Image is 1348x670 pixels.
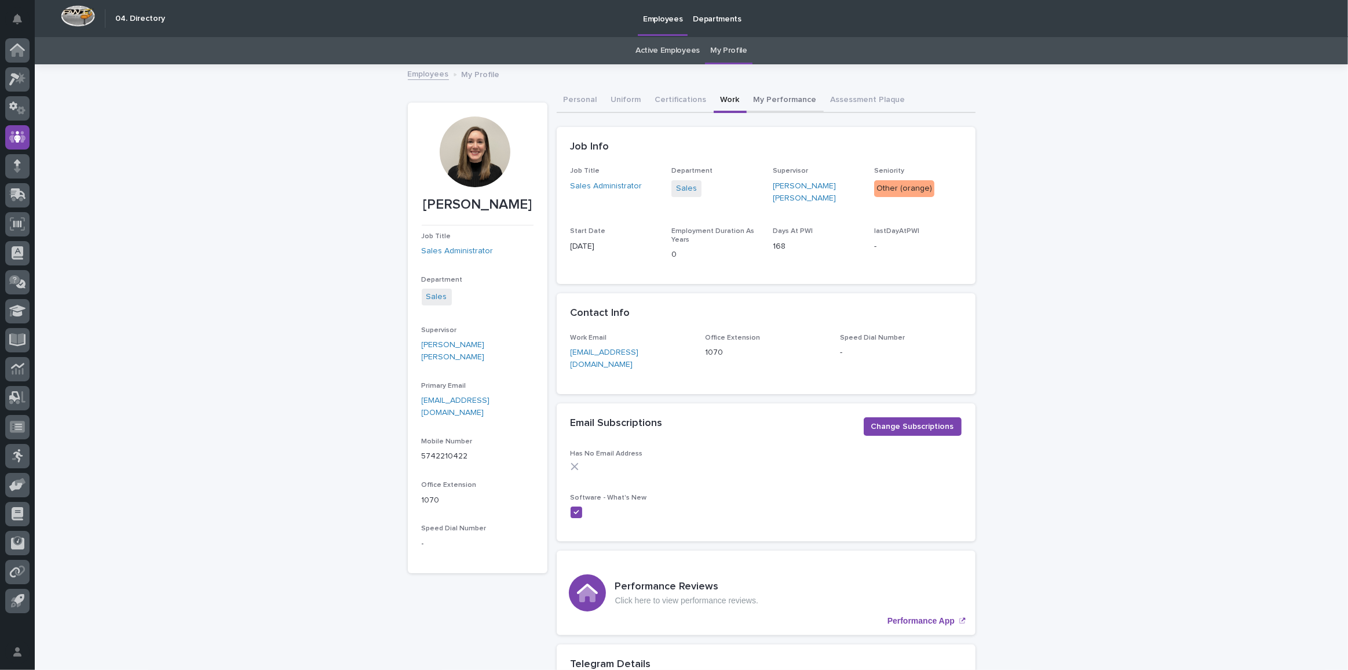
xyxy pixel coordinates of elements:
[5,7,30,31] button: Notifications
[615,596,758,606] p: Click here to view performance reviews.
[61,5,95,27] img: Workspace Logo
[874,241,962,253] p: -
[422,538,534,550] p: -
[571,141,609,154] h2: Job Info
[840,334,905,341] span: Speed Dial Number
[714,89,747,113] button: Work
[422,327,457,334] span: Supervisor
[422,525,487,532] span: Speed Dial Number
[115,14,165,24] h2: 04. Directory
[422,383,466,389] span: Primary Email
[604,89,648,113] button: Uniform
[615,581,758,593] h3: Performance Reviews
[648,89,714,113] button: Certifications
[557,89,604,113] button: Personal
[571,167,600,174] span: Job Title
[705,334,760,341] span: Office Extension
[422,438,473,445] span: Mobile Number
[408,67,449,80] a: Employees
[710,37,747,64] a: My Profile
[671,228,754,243] span: Employment Duration As Years
[571,494,647,501] span: Software - What's New
[557,551,976,635] a: Performance App
[571,241,658,253] p: [DATE]
[571,180,642,192] a: Sales Administrator
[871,421,954,432] span: Change Subscriptions
[426,291,447,303] a: Sales
[773,167,808,174] span: Supervisor
[422,245,494,257] a: Sales Administrator
[422,396,490,417] a: [EMAIL_ADDRESS][DOMAIN_NAME]
[571,450,643,457] span: Has No Email Address
[773,228,813,235] span: Days At PWI
[864,417,962,436] button: Change Subscriptions
[422,494,534,507] p: 1070
[635,37,700,64] a: Active Employees
[773,241,860,253] p: 168
[747,89,824,113] button: My Performance
[462,67,500,80] p: My Profile
[874,167,904,174] span: Seniority
[773,180,860,205] a: [PERSON_NAME] [PERSON_NAME]
[676,183,697,195] a: Sales
[874,180,934,197] div: Other (orange)
[887,616,955,626] p: Performance App
[671,167,713,174] span: Department
[824,89,912,113] button: Assessment Plaque
[422,452,468,460] a: 5742210422
[874,228,919,235] span: lastDayAtPWI
[571,228,606,235] span: Start Date
[422,339,534,363] a: [PERSON_NAME] [PERSON_NAME]
[571,334,607,341] span: Work Email
[571,348,639,369] a: [EMAIL_ADDRESS][DOMAIN_NAME]
[571,417,663,430] h2: Email Subscriptions
[571,307,630,320] h2: Contact Info
[422,196,534,213] p: [PERSON_NAME]
[14,14,30,32] div: Notifications
[422,233,451,240] span: Job Title
[671,249,759,261] p: 0
[422,276,463,283] span: Department
[705,347,826,359] p: 1070
[422,482,477,489] span: Office Extension
[840,347,961,359] p: -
